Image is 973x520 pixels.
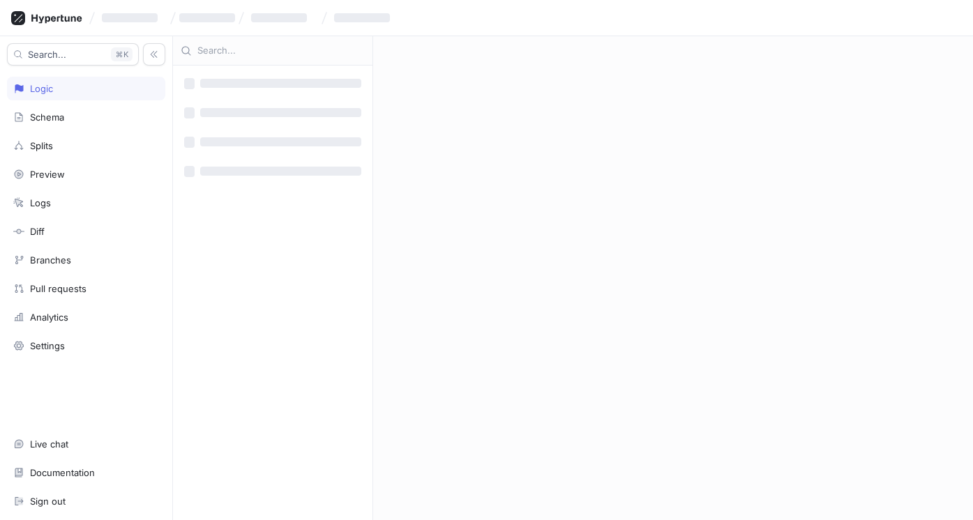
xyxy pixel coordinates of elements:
span: ‌ [184,166,195,177]
span: ‌ [184,137,195,148]
button: ‌ [329,6,401,29]
span: ‌ [251,13,307,22]
span: ‌ [200,137,361,146]
div: Analytics [30,312,68,323]
span: ‌ [179,13,235,22]
span: ‌ [184,78,195,89]
input: Search... [197,44,365,58]
span: ‌ [184,107,195,118]
div: Diff [30,226,45,237]
div: Settings [30,340,65,351]
div: Pull requests [30,283,86,294]
div: Branches [30,254,71,266]
span: Search... [28,50,66,59]
span: ‌ [334,13,390,22]
span: ‌ [200,108,361,117]
a: Documentation [7,461,165,484]
div: Logs [30,197,51,208]
div: Preview [30,169,65,180]
div: Schema [30,112,64,123]
span: ‌ [200,79,361,88]
span: ‌ [102,13,158,22]
div: Splits [30,140,53,151]
div: Documentation [30,467,95,478]
div: K [111,47,133,61]
span: ‌ [200,167,361,176]
div: Sign out [30,496,66,507]
div: Live chat [30,438,68,450]
button: Search...K [7,43,139,66]
div: Logic [30,83,53,94]
button: ‌ [96,6,169,29]
button: ‌ [246,6,318,29]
